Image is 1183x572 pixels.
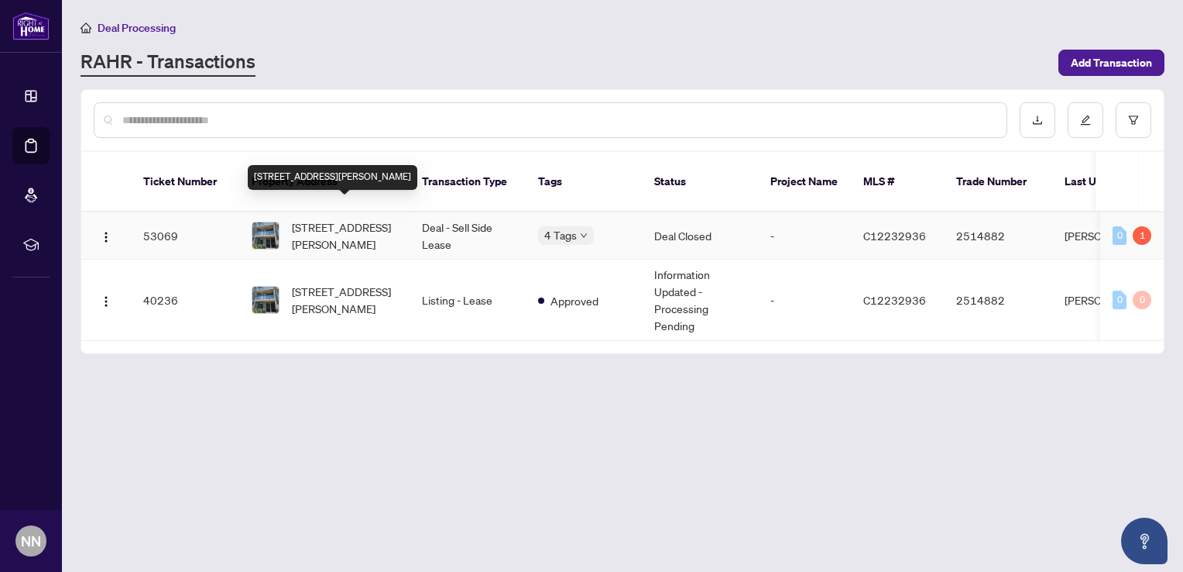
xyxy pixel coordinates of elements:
[642,260,758,341] td: Information Updated - Processing Pending
[410,212,526,260] td: Deal - Sell Side Lease
[642,152,758,212] th: Status
[863,293,926,307] span: C12232936
[239,152,410,212] th: Property Address
[758,260,851,341] td: -
[1052,212,1168,260] td: [PERSON_NAME]
[131,260,239,341] td: 40236
[1058,50,1164,76] button: Add Transaction
[12,12,50,40] img: logo
[94,223,118,248] button: Logo
[758,212,851,260] td: -
[1121,518,1168,564] button: Open asap
[758,152,851,212] th: Project Name
[944,212,1052,260] td: 2514882
[1116,102,1151,138] button: filter
[550,292,598,309] span: Approved
[98,21,176,35] span: Deal Processing
[1113,226,1126,245] div: 0
[1068,102,1103,138] button: edit
[81,49,255,77] a: RAHR - Transactions
[851,152,944,212] th: MLS #
[1052,260,1168,341] td: [PERSON_NAME]
[252,222,279,249] img: thumbnail-img
[292,283,397,317] span: [STREET_ADDRESS][PERSON_NAME]
[131,212,239,260] td: 53069
[1080,115,1091,126] span: edit
[944,152,1052,212] th: Trade Number
[21,530,41,552] span: NN
[410,152,526,212] th: Transaction Type
[642,212,758,260] td: Deal Closed
[944,260,1052,341] td: 2514882
[1133,291,1151,309] div: 0
[580,232,588,239] span: down
[94,288,118,312] button: Logo
[1128,115,1139,126] span: filter
[1071,50,1152,75] span: Add Transaction
[252,287,279,313] img: thumbnail-img
[526,152,642,212] th: Tags
[1133,226,1151,245] div: 1
[410,260,526,341] td: Listing - Lease
[1032,115,1043,126] span: download
[1113,291,1126,309] div: 0
[544,226,577,244] span: 4 Tags
[292,219,397,253] span: [STREET_ADDRESS][PERSON_NAME]
[100,231,112,243] img: Logo
[1052,152,1168,212] th: Last Updated By
[81,22,91,33] span: home
[863,229,926,243] span: C12232936
[100,295,112,308] img: Logo
[1020,102,1055,138] button: download
[248,165,417,190] div: [STREET_ADDRESS][PERSON_NAME]
[131,152,239,212] th: Ticket Number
